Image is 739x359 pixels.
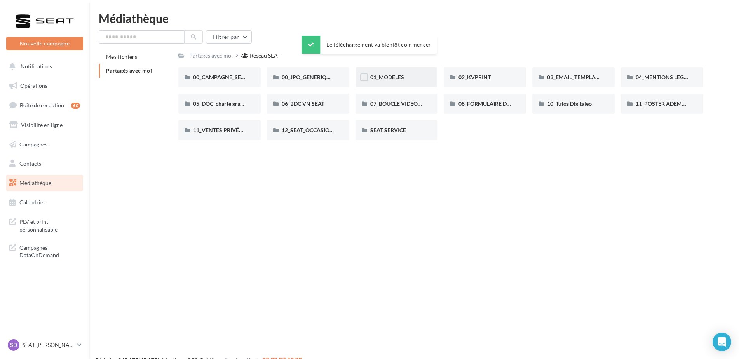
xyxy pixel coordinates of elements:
[19,141,47,147] span: Campagnes
[302,36,437,54] div: Le téléchargement va bientôt commencer
[106,67,152,74] span: Partagés avec moi
[21,63,52,70] span: Notifications
[5,136,85,153] a: Campagnes
[19,160,41,167] span: Contacts
[370,100,473,107] span: 07_BOUCLE VIDEO ECRAN SHOWROOM
[6,338,83,352] a: SD SEAT [PERSON_NAME]
[5,239,85,262] a: Campagnes DataOnDemand
[713,333,731,351] div: Open Intercom Messenger
[19,242,80,259] span: Campagnes DataOnDemand
[106,53,137,60] span: Mes fichiers
[250,52,281,59] div: Réseau SEAT
[282,100,324,107] span: 06_BDC VN SEAT
[99,12,730,24] div: Médiathèque
[5,117,85,133] a: Visibilité en ligne
[547,100,592,107] span: 10_Tutos Digitaleo
[282,74,369,80] span: 00_JPO_GENERIQUE IBIZA ARONA
[5,58,82,75] button: Notifications
[193,127,259,133] span: 11_VENTES PRIVÉES SEAT
[5,155,85,172] a: Contacts
[71,103,80,109] div: 60
[19,179,51,186] span: Médiathèque
[370,127,406,133] span: SEAT SERVICE
[6,37,83,50] button: Nouvelle campagne
[193,100,288,107] span: 05_DOC_charte graphique + Guidelines
[5,175,85,191] a: Médiathèque
[370,74,404,80] span: 01_MODELES
[19,199,45,206] span: Calendrier
[20,82,47,89] span: Opérations
[5,97,85,113] a: Boîte de réception60
[20,102,64,108] span: Boîte de réception
[5,78,85,94] a: Opérations
[19,216,80,233] span: PLV et print personnalisable
[5,213,85,236] a: PLV et print personnalisable
[458,74,491,80] span: 02_KVPRINT
[23,341,74,349] p: SEAT [PERSON_NAME]
[5,194,85,211] a: Calendrier
[636,100,699,107] span: 11_POSTER ADEME SEAT
[547,74,632,80] span: 03_EMAIL_TEMPLATE HTML SEAT
[10,341,17,349] span: SD
[206,30,252,44] button: Filtrer par
[282,127,369,133] span: 12_SEAT_OCCASIONS_GARANTIES
[21,122,63,128] span: Visibilité en ligne
[189,52,233,59] div: Partagés avec moi
[458,100,565,107] span: 08_FORMULAIRE DE DEMANDE CRÉATIVE
[636,74,739,80] span: 04_MENTIONS LEGALES OFFRES PRESSE
[193,74,266,80] span: 00_CAMPAGNE_SEPTEMBRE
